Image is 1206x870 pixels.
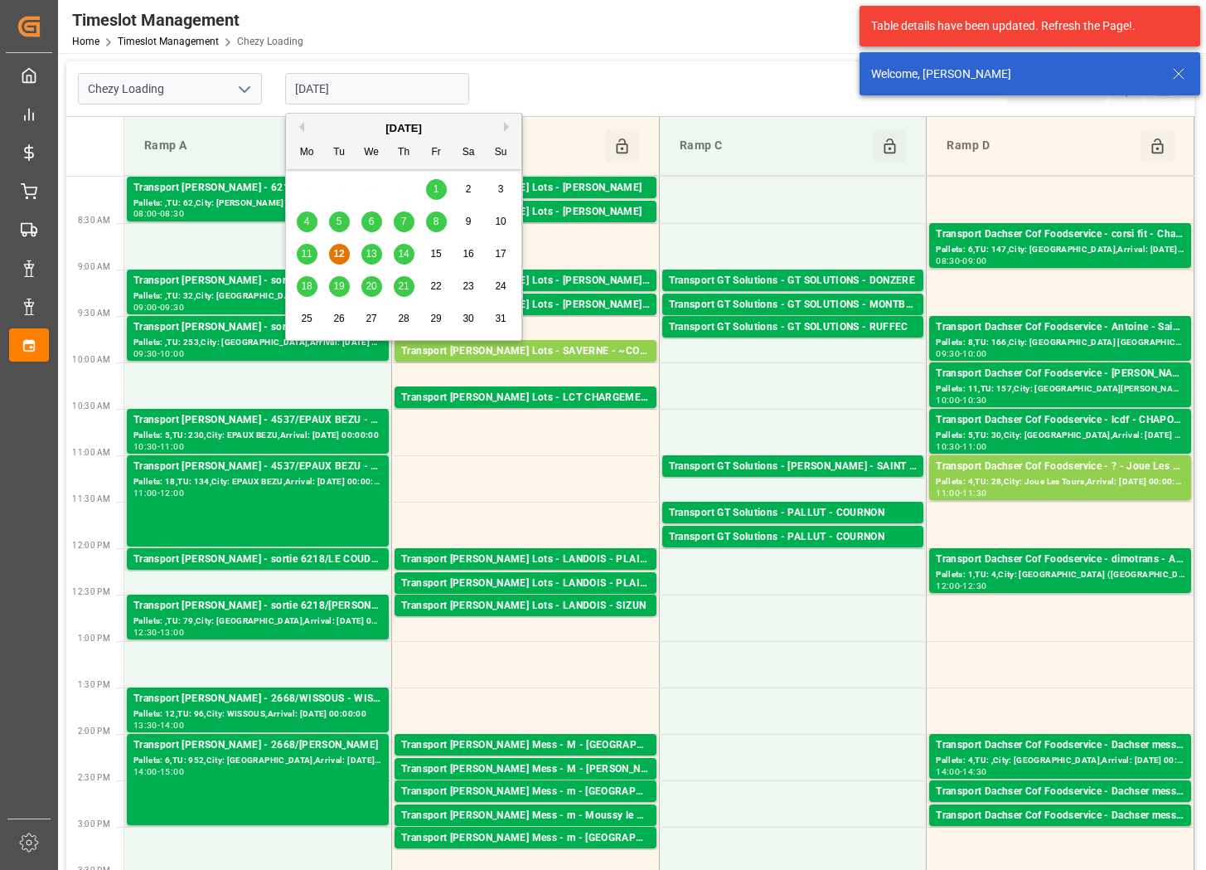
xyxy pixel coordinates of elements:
[329,211,350,232] div: Choose Tuesday, August 5th, 2025
[133,722,157,729] div: 13:30
[78,634,110,643] span: 1:00 PM
[495,313,506,324] span: 31
[936,800,1184,814] div: Pallets: 1,TU: 122,City: NUITS-[GEOGRAPHIC_DATA],Arrival: [DATE] 00:00:00
[401,737,650,754] div: Transport [PERSON_NAME] Mess - M - [GEOGRAPHIC_DATA]
[78,773,110,782] span: 2:30 PM
[936,382,1184,396] div: Pallets: 11,TU: 157,City: [GEOGRAPHIC_DATA][PERSON_NAME],Arrival: [DATE] 00:00:00
[401,598,650,615] div: Transport [PERSON_NAME] Lots - LANDOIS - SIZUN
[160,210,184,217] div: 08:30
[361,143,382,163] div: We
[401,204,650,221] div: Transport [PERSON_NAME] Lots - [PERSON_NAME]
[301,313,312,324] span: 25
[426,309,447,329] div: Choose Friday, August 29th, 2025
[463,313,473,324] span: 30
[133,615,382,629] div: Pallets: ,TU: 79,City: [GEOGRAPHIC_DATA],Arrival: [DATE] 00:00:00
[401,778,650,792] div: Pallets: 2,TU: 7,City: [GEOGRAPHIC_DATA],Arrival: [DATE] 00:00:00
[329,309,350,329] div: Choose Tuesday, August 26th, 2025
[936,824,1184,838] div: Pallets: 2,TU: 60,City: DOUVRES LA DELIVRANDE,Arrival: [DATE] 00:00:00
[160,304,184,311] div: 09:30
[133,304,157,311] div: 09:00
[401,754,650,768] div: Pallets: ,TU: 12,City: [GEOGRAPHIC_DATA],Arrival: [DATE] 00:00:00
[160,443,184,450] div: 11:00
[329,244,350,265] div: Choose Tuesday, August 12th, 2025
[669,297,918,313] div: Transport GT Solutions - GT SOLUTIONS - MONTBARTIER
[72,448,110,457] span: 11:00 AM
[401,761,650,778] div: Transport [PERSON_NAME] Mess - M - [PERSON_NAME]
[960,350,962,357] div: -
[458,211,479,232] div: Choose Saturday, August 9th, 2025
[433,216,439,227] span: 8
[394,244,414,265] div: Choose Thursday, August 14th, 2025
[940,130,1140,162] div: Ramp D
[495,280,506,292] span: 24
[133,429,382,443] div: Pallets: 5,TU: 230,City: EPAUX BEZU,Arrival: [DATE] 00:00:00
[333,313,344,324] span: 26
[936,257,960,265] div: 08:30
[72,541,110,550] span: 12:00 PM
[394,143,414,163] div: Th
[401,360,650,374] div: Pallets: 6,TU: 311,City: ~COLMAR CEDEX,Arrival: [DATE] 00:00:00
[401,180,650,197] div: Transport [PERSON_NAME] Lots - [PERSON_NAME]
[962,257,986,265] div: 09:00
[361,276,382,297] div: Choose Wednesday, August 20th, 2025
[426,244,447,265] div: Choose Friday, August 15th, 2025
[401,406,650,420] div: Pallets: 23,TU: 1549,City: [GEOGRAPHIC_DATA],Arrival: [DATE] 00:00:00
[491,179,511,200] div: Choose Sunday, August 3rd, 2025
[401,615,650,629] div: Pallets: 7,TU: ,City: [GEOGRAPHIC_DATA],Arrival: [DATE] 00:00:00
[157,210,160,217] div: -
[466,183,472,195] span: 2
[871,17,1176,35] div: Table details have been updated. Refresh the Page!.
[669,336,918,350] div: Pallets: ,TU: 162,City: RUFFEC,Arrival: [DATE] 00:00:00
[960,768,962,775] div: -
[936,336,1184,350] div: Pallets: 8,TU: 166,City: [GEOGRAPHIC_DATA] [GEOGRAPHIC_DATA],Arrival: [DATE] 00:00:00
[398,248,409,260] span: 14
[458,143,479,163] div: Sa
[936,396,960,404] div: 10:00
[962,350,986,357] div: 10:00
[133,768,157,775] div: 14:00
[133,489,157,497] div: 11:00
[133,568,382,582] div: Pallets: ,TU: 28,City: [GEOGRAPHIC_DATA],Arrival: [DATE] 00:00:00
[401,830,650,847] div: Transport [PERSON_NAME] Mess - m - [GEOGRAPHIC_DATA]
[936,808,1184,824] div: Transport Dachser Cof Foodservice - Dachser messagerie - DOUVRES LA DELIVRANDE
[133,289,382,304] div: Pallets: ,TU: 32,City: [GEOGRAPHIC_DATA],Arrival: [DATE] 00:00:00
[430,248,441,260] span: 15
[231,76,256,102] button: open menu
[936,475,1184,489] div: Pallets: 4,TU: 28,City: Joue Les Tours,Arrival: [DATE] 00:00:00
[936,568,1184,582] div: Pallets: 1,TU: 4,City: [GEOGRAPHIC_DATA] ([GEOGRAPHIC_DATA]),Arrival: [DATE] 00:00:00
[669,289,918,304] div: Pallets: 1,TU: 168,City: DONZERE,Arrival: [DATE] 00:00:00
[138,130,338,162] div: Ramp A
[401,784,650,800] div: Transport [PERSON_NAME] Mess - m - [GEOGRAPHIC_DATA]
[329,276,350,297] div: Choose Tuesday, August 19th, 2025
[458,179,479,200] div: Choose Saturday, August 2nd, 2025
[160,489,184,497] div: 12:00
[936,552,1184,568] div: Transport Dachser Cof Foodservice - dimotrans - Alovera ([GEOGRAPHIC_DATA])
[78,680,110,689] span: 1:30 PM
[936,754,1184,768] div: Pallets: 4,TU: ,City: [GEOGRAPHIC_DATA],Arrival: [DATE] 00:00:00
[157,768,160,775] div: -
[962,396,986,404] div: 10:30
[669,273,918,289] div: Transport GT Solutions - GT SOLUTIONS - DONZERE
[401,576,650,592] div: Transport [PERSON_NAME] Lots - LANDOIS - PLAINTEL
[157,443,160,450] div: -
[960,489,962,497] div: -
[78,262,110,271] span: 9:00 AM
[118,36,219,47] a: Timeslot Management
[936,243,1184,257] div: Pallets: 6,TU: 147,City: [GEOGRAPHIC_DATA],Arrival: [DATE] 00:00:00
[133,552,382,568] div: Transport [PERSON_NAME] - sortie 6218/LE COUDRAY MONTCEAU - [GEOGRAPHIC_DATA] MONTCEAU
[133,737,382,754] div: Transport [PERSON_NAME] - 2668/[PERSON_NAME]
[936,582,960,590] div: 12:00
[160,768,184,775] div: 15:00
[157,350,160,357] div: -
[401,847,650,861] div: Pallets: ,TU: 9,City: [GEOGRAPHIC_DATA],Arrival: [DATE] 00:00:00
[491,244,511,265] div: Choose Sunday, August 17th, 2025
[361,244,382,265] div: Choose Wednesday, August 13th, 2025
[333,248,344,260] span: 12
[430,313,441,324] span: 29
[78,309,110,318] span: 9:30 AM
[160,350,184,357] div: 10:00
[426,143,447,163] div: Fr
[936,737,1184,754] div: Transport Dachser Cof Foodservice - Dachser messagerie - Labbastide [GEOGRAPHIC_DATA]
[401,568,650,582] div: Pallets: 1,TU: 351,City: [GEOGRAPHIC_DATA],Arrival: [DATE] 00:00:00
[936,429,1184,443] div: Pallets: 5,TU: 30,City: [GEOGRAPHIC_DATA],Arrival: [DATE] 00:00:00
